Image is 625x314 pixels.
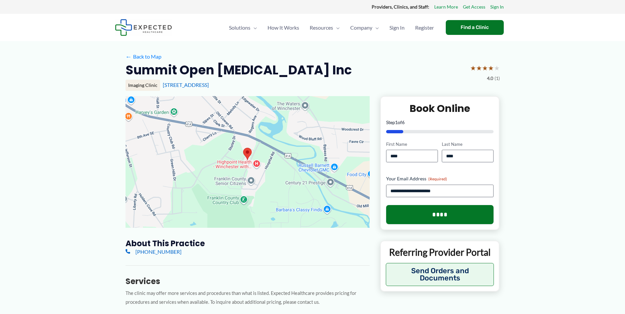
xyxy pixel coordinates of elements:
a: Find a Clinic [446,20,504,35]
img: Expected Healthcare Logo - side, dark font, small [115,19,172,36]
strong: Providers, Clinics, and Staff: [372,4,429,10]
nav: Primary Site Navigation [224,16,439,39]
span: Menu Toggle [250,16,257,39]
p: Step of [386,120,494,125]
a: Register [410,16,439,39]
a: [STREET_ADDRESS] [163,82,209,88]
span: ★ [494,62,500,74]
h3: About this practice [126,238,370,249]
span: Company [350,16,372,39]
span: 6 [402,119,405,125]
a: SolutionsMenu Toggle [224,16,262,39]
span: Menu Toggle [372,16,379,39]
a: How It Works [262,16,304,39]
button: Send Orders and Documents [386,263,494,286]
span: Menu Toggle [333,16,340,39]
h2: Summit Open [MEDICAL_DATA] Inc [126,62,352,78]
div: Imaging Clinic [126,80,160,91]
a: Get Access [463,3,485,11]
a: Sign In [384,16,410,39]
p: The clinic may offer more services and procedures than what is listed. Expected Healthcare provid... [126,289,370,307]
label: First Name [386,141,438,147]
a: ResourcesMenu Toggle [304,16,345,39]
h3: Services [126,276,370,286]
a: CompanyMenu Toggle [345,16,384,39]
span: 1 [395,119,398,125]
span: Resources [310,16,333,39]
span: How It Works [268,16,299,39]
a: Learn More [434,3,458,11]
a: ←Back to Map [126,52,161,62]
span: Register [415,16,434,39]
a: [PHONE_NUMBER] [126,249,182,255]
span: ★ [488,62,494,74]
span: Solutions [229,16,250,39]
span: Sign In [389,16,405,39]
p: Referring Provider Portal [386,246,494,258]
span: (1) [495,74,500,83]
label: Last Name [442,141,494,147]
label: Your Email Address [386,175,494,182]
span: 4.0 [487,74,493,83]
span: ★ [470,62,476,74]
span: ← [126,53,132,60]
span: ★ [482,62,488,74]
span: (Required) [428,176,447,181]
a: Sign In [490,3,504,11]
span: ★ [476,62,482,74]
h2: Book Online [386,102,494,115]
